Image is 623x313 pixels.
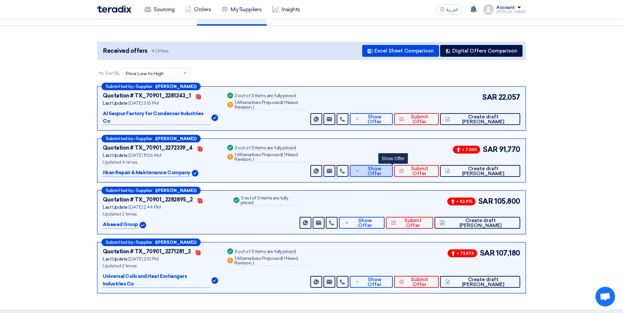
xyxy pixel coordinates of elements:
[478,196,493,207] span: SAR
[211,277,218,284] img: Verified Account
[180,2,216,17] a: Orders
[253,156,254,162] span: )
[406,166,434,176] span: Submit Offer
[136,84,152,89] span: Supplier
[386,217,433,229] button: Submit Offer
[394,165,439,177] button: Submit Offer
[446,8,458,12] span: العربية
[350,276,393,288] button: Show Offer
[267,2,305,17] a: Insights
[103,204,128,210] span: Last Update
[103,196,193,204] div: Quotation # TX_70901_2282895_2
[103,211,224,218] div: Updated 2 times
[496,10,526,14] div: [PERSON_NAME]
[350,165,393,177] button: Show Offer
[440,165,520,177] button: Create draft [PERSON_NAME]
[499,144,520,155] span: 91,770
[128,204,161,210] span: [DATE] 2:44 PM
[155,188,196,193] b: ([PERSON_NAME])
[103,92,191,100] div: Quotation # TX_70901_2281243_1
[103,159,218,166] div: Updated 4 times
[103,47,147,55] span: Received offers
[234,256,309,266] div: 1 Alternatives Proposed
[499,92,520,103] span: 22,057
[480,248,495,259] span: SAR
[103,262,218,269] div: Updated 2 times
[452,166,515,176] span: Create draft [PERSON_NAME]
[494,196,520,207] span: 105,800
[97,5,131,13] img: Teradix logo
[136,240,152,244] span: Supplier
[446,218,515,228] span: Create draft [PERSON_NAME]
[434,217,520,229] button: Create draft [PERSON_NAME]
[362,45,439,57] button: Excel Sheet Comparison
[234,256,298,266] span: 1 Need Revision,
[398,218,428,228] span: Submit Offer
[128,153,161,158] span: [DATE] 11:06 AM
[440,276,520,288] button: Create draft [PERSON_NAME]
[339,217,385,229] button: Show Offer
[378,153,408,164] div: Show Offer
[234,152,298,162] span: 1 Need Revision,
[151,48,169,54] span: 4 Offers
[496,5,515,10] div: Account
[136,136,152,141] span: Supplier
[282,152,283,157] span: (
[103,273,210,288] p: Universal Coils and Heat Exchangers Industries Co
[103,144,193,152] div: Quotation # TX_70901_2272339_4
[452,277,515,287] span: Create draft [PERSON_NAME]
[103,256,128,262] span: Last Update
[482,92,497,103] span: SAR
[192,170,198,177] img: Verified Account
[234,146,296,151] div: 3 out of 3 items are fully priced
[106,84,133,89] span: Submitted by
[155,240,196,244] b: ([PERSON_NAME])
[101,83,201,90] div: –
[103,169,190,177] p: Itkan Repair & Maintenance Company
[103,153,128,158] span: Last Update
[155,84,196,89] b: ([PERSON_NAME])
[282,100,283,105] span: (
[394,276,439,288] button: Submit Offer
[103,100,128,106] span: Last Update
[103,221,138,229] p: Alsaeed Group
[101,187,201,194] div: –
[139,2,180,17] a: Sourcing
[106,188,133,193] span: Submitted by
[241,196,298,206] div: 3 out of 3 items are fully priced
[253,104,254,110] span: )
[361,277,388,287] span: Show Offer
[103,110,210,125] p: Al Saqour Factory for Condenser Industries Co
[351,218,380,228] span: Show Offer
[234,100,309,110] div: 1 Alternatives Proposed
[406,277,434,287] span: Submit Offer
[103,248,191,256] div: Quotation # TX_70901_2271281_2
[406,115,434,124] span: Submit Offer
[136,188,152,193] span: Supplier
[128,100,159,106] span: [DATE] 3:16 PM
[595,287,615,306] a: Open chat
[394,113,439,125] button: Submit Offer
[436,4,462,15] button: العربية
[211,115,218,121] img: Verified Account
[483,4,494,15] img: profile_test.png
[101,239,201,246] div: –
[496,248,520,259] span: 107,180
[216,2,267,17] a: My Suppliers
[440,113,520,125] button: Create draft [PERSON_NAME]
[452,115,515,124] span: Create draft [PERSON_NAME]
[128,256,158,262] span: [DATE] 2:51 PM
[126,70,164,77] span: Price Low to High
[483,144,498,155] span: SAR
[361,115,388,124] span: Show Offer
[253,260,254,266] span: )
[234,249,296,255] div: 3 out of 3 items are fully priced
[361,166,388,176] span: Show Offer
[448,249,477,257] span: + 73,876
[105,70,120,77] span: Sort By
[234,153,309,162] div: 1 Alternatives Proposed
[106,240,133,244] span: Submitted by
[447,198,476,205] span: + 82,915
[106,136,133,141] span: Submitted by
[234,100,298,110] span: 1 Need Revision,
